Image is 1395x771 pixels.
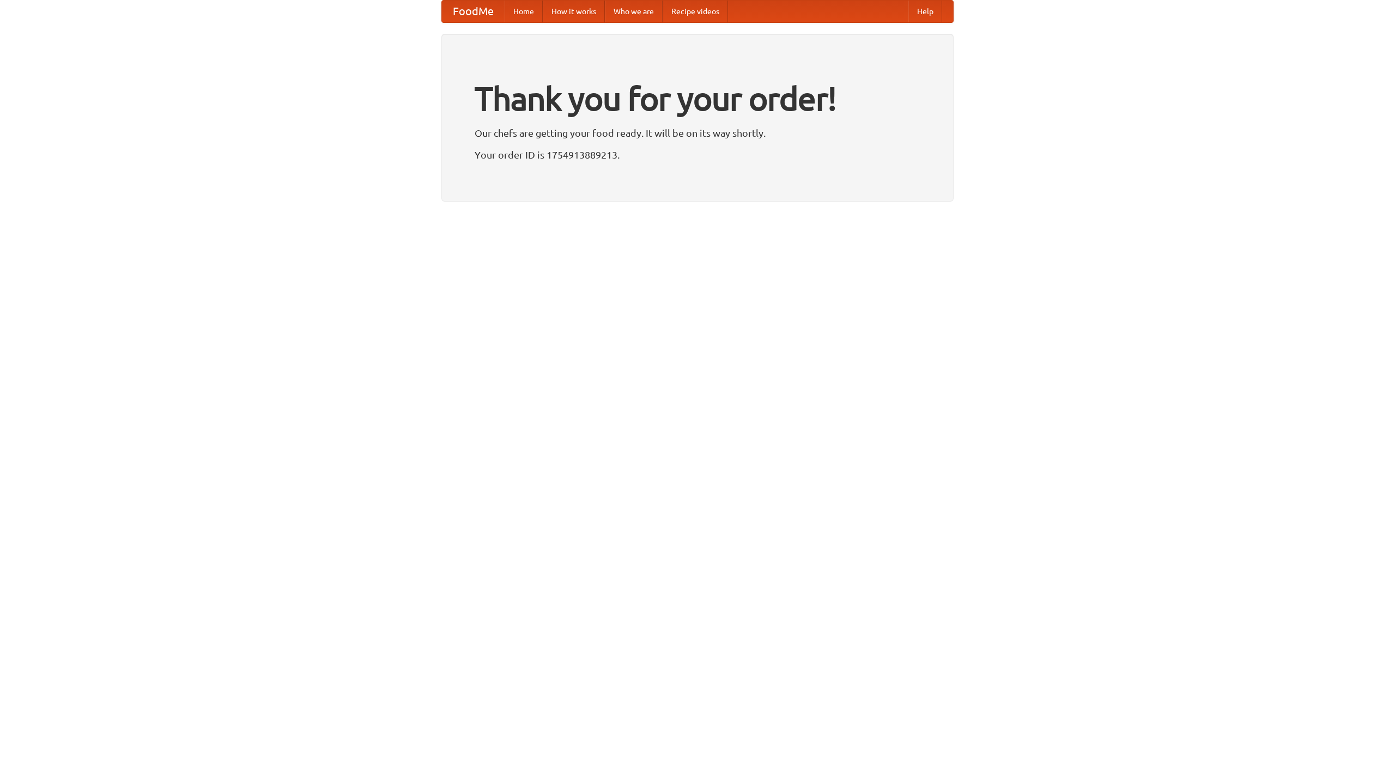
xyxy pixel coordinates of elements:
p: Your order ID is 1754913889213. [475,147,920,163]
a: Recipe videos [663,1,728,22]
a: FoodMe [442,1,505,22]
h1: Thank you for your order! [475,72,920,125]
a: Help [908,1,942,22]
a: How it works [543,1,605,22]
a: Home [505,1,543,22]
p: Our chefs are getting your food ready. It will be on its way shortly. [475,125,920,141]
a: Who we are [605,1,663,22]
